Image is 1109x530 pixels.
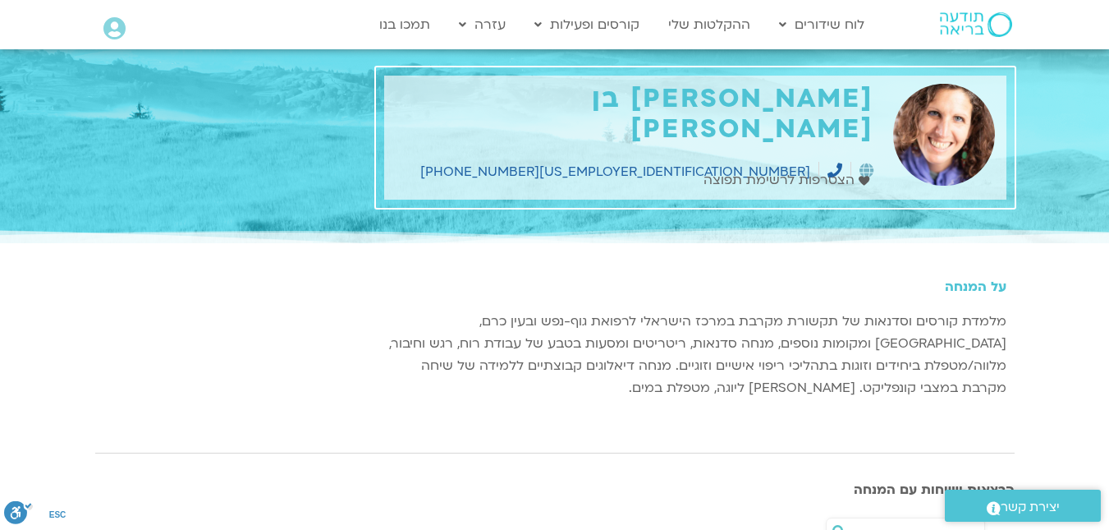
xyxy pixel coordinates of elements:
img: שאניה כהן בן חיים - תקשורת מקרבת בזוגיות [890,84,998,186]
a: תמכו בנו [371,9,438,40]
img: תודעה בריאה [940,12,1012,37]
h3: הרצאות ושיחות עם המנחה [95,482,1015,497]
a: ההקלטות שלי [660,9,758,40]
h5: על המנחה [384,279,1006,294]
a: יצירת קשר [945,490,1101,522]
h1: [PERSON_NAME] בן [PERSON_NAME] [392,84,873,145]
p: מלמדת קורסים וסדנאות של תקשורת מקרבת במרכז הישראלי לרפואת גוף-נפש ובעין כרם, [GEOGRAPHIC_DATA] ומ... [384,311,1006,399]
a: קורסים ופעילות [526,9,648,40]
a: ‭[PHONE_NUMBER][US_EMPLOYER_IDENTIFICATION_NUMBER] [420,163,842,181]
a: הצטרפות לרשימת תפוצה [703,169,873,191]
a: לוח שידורים [771,9,873,40]
span: יצירת קשר [1001,496,1060,518]
span: הצטרפות לרשימת תפוצה [703,169,859,191]
a: עזרה [451,9,514,40]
